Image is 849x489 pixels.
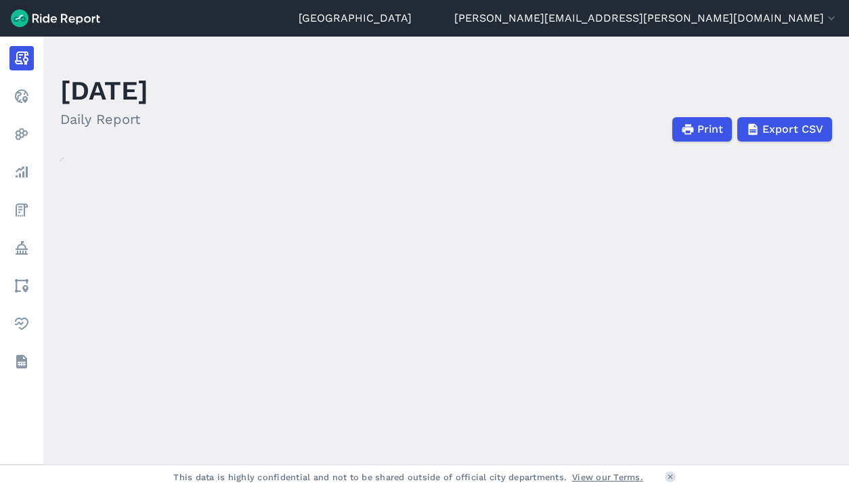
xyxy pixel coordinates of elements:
[762,121,823,137] span: Export CSV
[672,117,732,142] button: Print
[737,117,832,142] button: Export CSV
[9,84,34,108] a: Realtime
[299,10,412,26] a: [GEOGRAPHIC_DATA]
[454,10,838,26] button: [PERSON_NAME][EMAIL_ADDRESS][PERSON_NAME][DOMAIN_NAME]
[9,236,34,260] a: Policy
[9,46,34,70] a: Report
[9,122,34,146] a: Heatmaps
[9,274,34,298] a: Areas
[9,198,34,222] a: Fees
[9,349,34,374] a: Datasets
[11,9,100,27] img: Ride Report
[60,72,148,109] h1: [DATE]
[697,121,723,137] span: Print
[572,471,643,484] a: View our Terms.
[9,160,34,184] a: Analyze
[9,312,34,336] a: Health
[60,109,148,129] h2: Daily Report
